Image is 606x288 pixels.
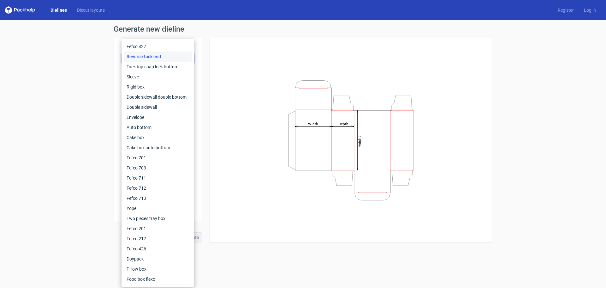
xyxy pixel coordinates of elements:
div: Sleeve [124,72,192,82]
div: Pillow box [124,264,192,274]
a: Register [553,7,579,13]
div: Fefco 713 [124,193,192,203]
a: Dielines [45,7,72,13]
tspan: Width [308,121,318,126]
div: Fefco 712 [124,183,192,193]
tspan: Depth [338,121,348,126]
div: Fefco 201 [124,224,192,234]
div: Fefco 711 [124,173,192,183]
div: Fefco 427 [124,41,192,52]
div: Two pieces tray box [124,213,192,224]
div: Reverse tuck end [124,52,192,62]
div: Food box flexo [124,274,192,284]
tspan: Height [357,136,362,147]
div: Fefco 703 [124,163,192,173]
div: Tuck top snap lock bottom [124,62,192,72]
a: Log in [579,7,601,13]
div: Double sidewall [124,102,192,112]
a: Diecut layouts [72,7,110,13]
div: Auto bottom [124,122,192,132]
div: Envelope [124,112,192,122]
div: Yope [124,203,192,213]
div: Doypack [124,254,192,264]
div: Fefco 217 [124,234,192,244]
div: Fefco 701 [124,153,192,163]
div: Cake box [124,132,192,143]
div: Fefco 426 [124,244,192,254]
div: Double sidewall double bottom [124,92,192,102]
h1: Generate new dieline [114,25,492,33]
div: Rigid box [124,82,192,92]
div: Cake box auto bottom [124,143,192,153]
